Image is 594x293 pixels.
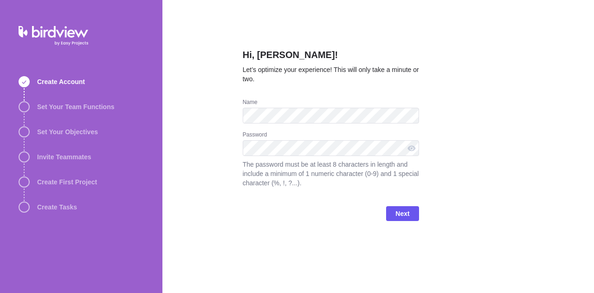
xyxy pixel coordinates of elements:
span: Next [386,206,419,221]
span: Create First Project [37,177,97,187]
span: Set Your Team Functions [37,102,114,111]
span: The password must be at least 8 characters in length and include a minimum of 1 numeric character... [243,160,419,188]
span: Create Tasks [37,202,77,212]
div: Password [243,131,419,140]
span: Create Account [37,77,85,86]
h2: Hi, [PERSON_NAME]! [243,48,419,65]
span: Set Your Objectives [37,127,98,137]
span: Invite Teammates [37,152,91,162]
span: Next [395,208,409,219]
span: Let’s optimize your experience! This will only take a minute or two. [243,66,419,83]
div: Name [243,98,419,108]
